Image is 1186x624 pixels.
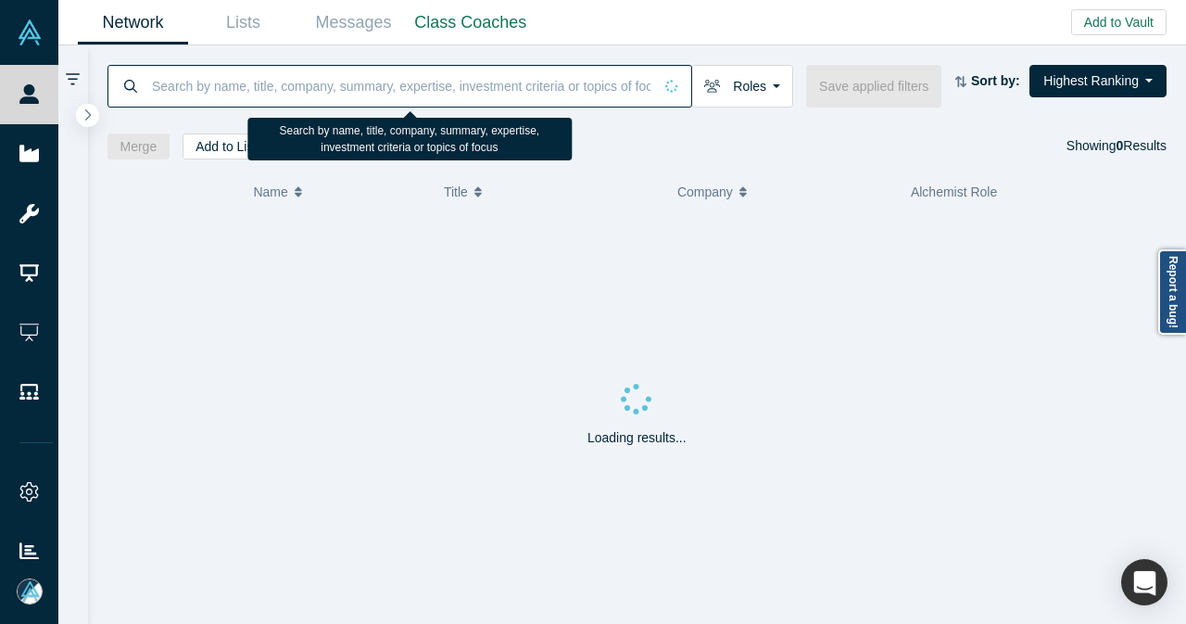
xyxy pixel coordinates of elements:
button: Save applied filters [806,65,941,108]
button: Roles [691,65,793,108]
span: Company [677,172,733,211]
a: Network [78,1,188,45]
div: Showing [1066,134,1167,159]
a: Class Coaches [409,1,533,45]
button: Company [677,172,891,211]
strong: 0 [1117,138,1124,153]
span: Alchemist Role [911,185,997,199]
a: Messages [298,1,409,45]
img: Alchemist Vault Logo [17,19,43,45]
strong: Sort by: [971,73,1020,88]
button: Add to List [183,134,270,159]
span: Name [253,172,287,211]
span: Title [444,172,468,211]
a: Lists [188,1,298,45]
button: Add to Vault [1071,9,1167,35]
img: Mia Scott's Account [17,579,43,605]
input: Search by name, title, company, summary, expertise, investment criteria or topics of focus [150,64,652,108]
a: Report a bug! [1158,249,1186,335]
button: Merge [107,134,170,159]
button: Highest Ranking [1029,65,1167,97]
p: Loading results... [587,428,687,448]
button: Title [444,172,658,211]
span: Results [1117,138,1167,153]
button: Name [253,172,424,211]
